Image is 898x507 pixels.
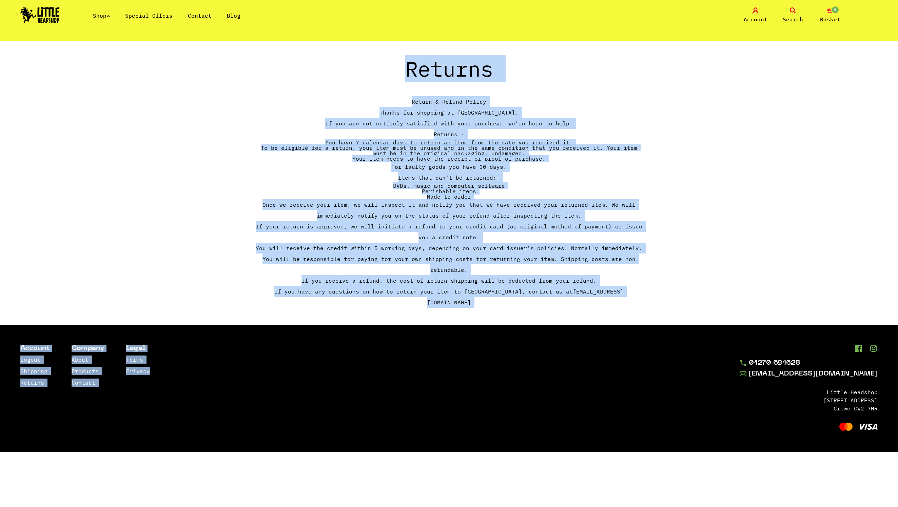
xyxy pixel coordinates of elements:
[256,140,642,145] li: You have 7 calendar days to return an item from the date you received it.
[256,275,642,286] p: If you receive a refund, the cost of return shipping will be deducted from your refund.
[813,7,847,23] a: 0 Basket
[20,356,41,363] a: Logout
[20,368,47,374] a: Shipping
[256,194,642,199] li: Made to order
[256,243,642,254] p: You will receive the credit within 5 working days, depending on your card issuer's policies. Norm...
[740,388,878,396] li: Little Headshop
[831,6,839,14] span: 0
[256,118,642,129] p: If you are not entirely satisfied with your purchase, we're here to help.
[20,379,44,386] a: Returns
[256,254,642,275] p: You will be responsible for paying for your own shipping costs for returning your item. Shipping ...
[188,12,212,19] a: Contact
[256,145,642,156] li: To be eligible for a return, your item must be unused and in the same condition that you received...
[126,368,150,374] a: Privacy
[740,396,878,404] li: [STREET_ADDRESS]
[839,423,878,431] img: Visa and Mastercard Accepted
[434,131,464,138] strong: Returns -
[256,199,642,221] p: Once we receive your item, we will inspect it and notify you that we have received your returned ...
[783,15,803,23] span: Search
[72,368,99,374] a: Products
[740,370,878,378] a: [EMAIL_ADDRESS][DOMAIN_NAME]
[72,345,104,352] li: Company
[256,58,642,79] h1: Returns
[126,356,143,363] a: Terms
[93,12,110,19] a: Shop
[740,360,878,367] a: 01270 691628
[740,404,878,412] li: Crewe CW2 7HR
[72,379,95,386] a: Contact
[256,161,642,172] p: For faulty goods you have 30 days.
[256,188,642,194] li: Perishable items
[776,7,810,23] a: Search
[20,345,50,352] li: Account
[820,15,840,23] span: Basket
[126,345,150,352] li: Legal
[744,15,767,23] span: Account
[227,12,240,19] a: Blog
[256,156,642,161] li: Your item needs to have the receipt or proof of purchase.
[125,12,173,19] a: Special Offers
[739,7,773,23] a: Account
[256,221,642,243] p: If your return is approved, we will initiate a refund to your credit card (or original method of ...
[20,7,60,23] img: Little Head Shop Logo
[72,356,89,363] a: About
[256,286,642,308] p: If you have any questions on how to return your item to [GEOGRAPHIC_DATA], contact us at
[398,174,500,181] strong: Items that can't be returned:-
[412,98,486,105] strong: Return & Refund Policy
[256,183,642,188] li: DVDs, music and computer software
[256,107,642,118] p: Thanks for shopping at [GEOGRAPHIC_DATA].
